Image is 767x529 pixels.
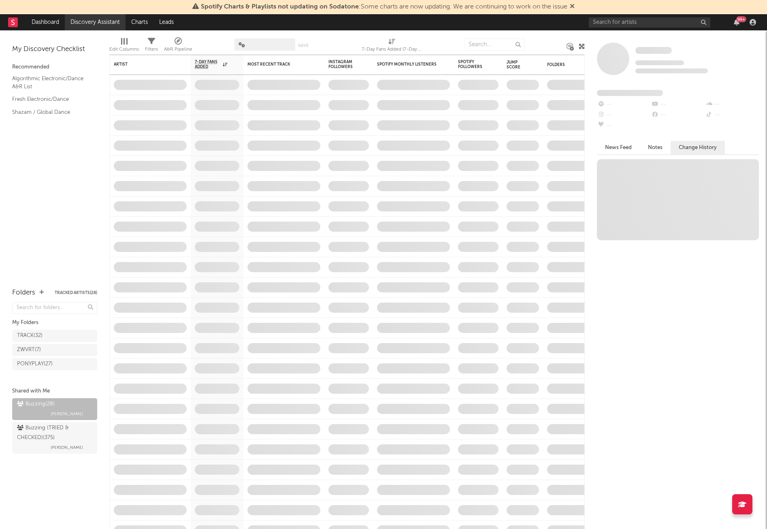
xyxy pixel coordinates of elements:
[547,62,608,67] div: Folders
[298,43,309,48] button: Save
[589,17,710,28] input: Search for artists
[12,386,97,396] div: Shared with Me
[635,47,672,55] a: Some Artist
[12,358,97,370] a: PONYPLAY(27)
[12,318,97,328] div: My Folders
[635,68,708,73] span: 0 fans last week
[12,398,97,420] a: Buzzing(28)[PERSON_NAME]
[597,99,651,110] div: --
[55,291,97,295] button: Tracked Artists(28)
[17,423,90,443] div: Buzzing (TRIED & CHECKED) ( 375 )
[651,99,705,110] div: --
[705,99,759,110] div: --
[12,422,97,454] a: Buzzing (TRIED & CHECKED)(375)[PERSON_NAME]
[635,60,684,65] span: Tracking Since: [DATE]
[51,409,83,419] span: [PERSON_NAME]
[153,14,179,30] a: Leads
[164,34,192,58] div: A&R Pipeline
[164,45,192,54] div: A&R Pipeline
[12,344,97,356] a: ZWVRT(7)
[705,110,759,120] div: --
[12,95,89,104] a: Fresh Electronic/Dance
[734,19,739,26] button: 99+
[12,62,97,72] div: Recommended
[12,74,89,91] a: Algorithmic Electronic/Dance A&R List
[570,4,575,10] span: Dismiss
[635,47,672,54] span: Some Artist
[597,141,640,154] button: News Feed
[458,60,486,69] div: Spotify Followers
[597,90,663,96] span: Fans Added by Platform
[126,14,153,30] a: Charts
[26,14,65,30] a: Dashboard
[12,45,97,54] div: My Discovery Checklist
[507,60,527,70] div: Jump Score
[640,141,671,154] button: Notes
[51,443,83,452] span: [PERSON_NAME]
[362,34,422,58] div: 7-Day Fans Added (7-Day Fans Added)
[736,16,746,22] div: 99 +
[109,34,139,58] div: Edit Columns
[377,62,438,67] div: Spotify Monthly Listeners
[12,330,97,342] a: TRACK(32)
[201,4,567,10] span: : Some charts are now updating. We are continuing to work on the issue
[201,4,359,10] span: Spotify Charts & Playlists not updating on Sodatone
[12,108,89,117] a: Shazam / Global Dance
[362,45,422,54] div: 7-Day Fans Added (7-Day Fans Added)
[247,62,308,67] div: Most Recent Track
[597,120,651,131] div: --
[671,141,725,154] button: Change History
[17,345,41,355] div: ZWVRT ( 7 )
[145,34,158,58] div: Filters
[17,399,55,409] div: Buzzing ( 28 )
[65,14,126,30] a: Discovery Assistant
[328,60,357,69] div: Instagram Followers
[114,62,175,67] div: Artist
[597,110,651,120] div: --
[651,110,705,120] div: --
[12,288,35,298] div: Folders
[145,45,158,54] div: Filters
[17,359,53,369] div: PONYPLAY ( 27 )
[464,38,525,51] input: Search...
[195,60,221,69] span: 7-Day Fans Added
[109,45,139,54] div: Edit Columns
[12,302,97,314] input: Search for folders...
[17,331,43,341] div: TRACK ( 32 )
